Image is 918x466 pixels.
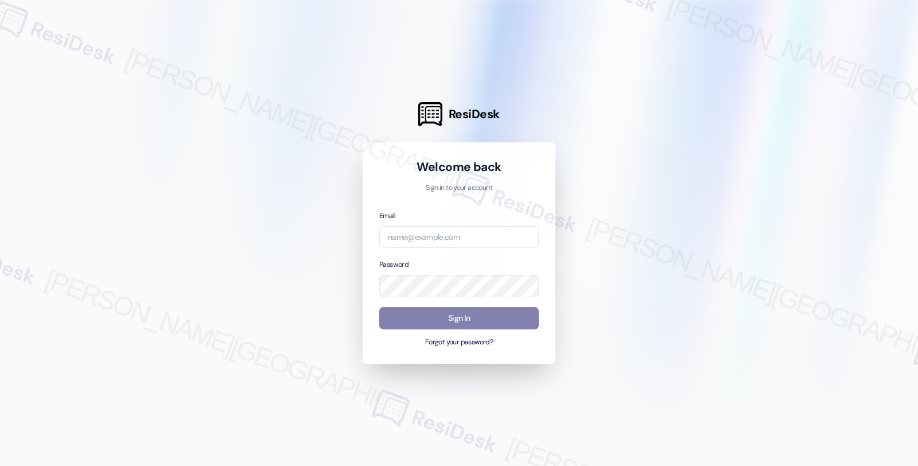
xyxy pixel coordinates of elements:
[379,183,539,193] p: Sign in to your account
[418,102,442,126] img: ResiDesk Logo
[379,307,539,329] button: Sign In
[379,226,539,248] input: name@example.com
[379,337,539,348] button: Forgot your password?
[379,211,395,220] label: Email
[379,159,539,175] h1: Welcome back
[449,106,500,122] span: ResiDesk
[379,260,409,269] label: Password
